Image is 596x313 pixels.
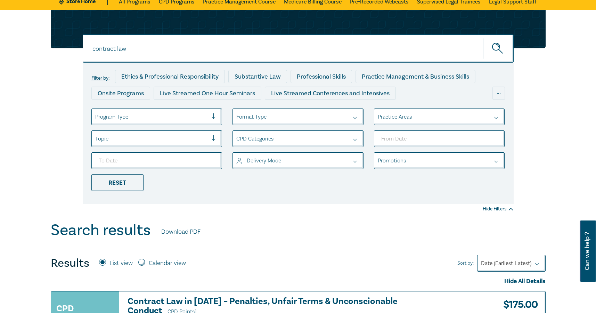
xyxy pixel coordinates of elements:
[378,157,379,164] input: select
[492,87,505,100] div: ...
[95,113,97,121] input: select
[51,256,89,270] h4: Results
[291,70,352,83] div: Professional Skills
[161,227,201,236] a: Download PDF
[498,297,538,313] h3: $ 175.00
[236,113,238,121] input: select
[91,174,144,191] div: Reset
[483,206,514,212] div: Hide Filters
[83,34,514,63] input: Search for a program title, program description or presenter name
[109,259,133,268] label: List view
[91,87,150,100] div: Onsite Programs
[356,70,475,83] div: Practice Management & Business Skills
[95,135,97,143] input: select
[149,259,186,268] label: Calendar view
[481,259,482,267] input: Sort by
[91,152,222,169] input: To Date
[236,157,238,164] input: select
[288,103,365,117] div: 10 CPD Point Packages
[265,87,396,100] div: Live Streamed Conferences and Intensives
[205,103,285,117] div: Pre-Recorded Webcasts
[154,87,261,100] div: Live Streamed One Hour Seminars
[228,70,287,83] div: Substantive Law
[236,135,238,143] input: select
[378,113,379,121] input: select
[374,130,505,147] input: From Date
[51,221,151,239] h1: Search results
[584,225,590,278] span: Can we help ?
[91,75,109,81] label: Filter by:
[457,259,474,267] span: Sort by:
[51,277,546,286] div: Hide All Details
[115,70,225,83] div: Ethics & Professional Responsibility
[91,103,202,117] div: Live Streamed Practical Workshops
[368,103,432,117] div: National Programs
